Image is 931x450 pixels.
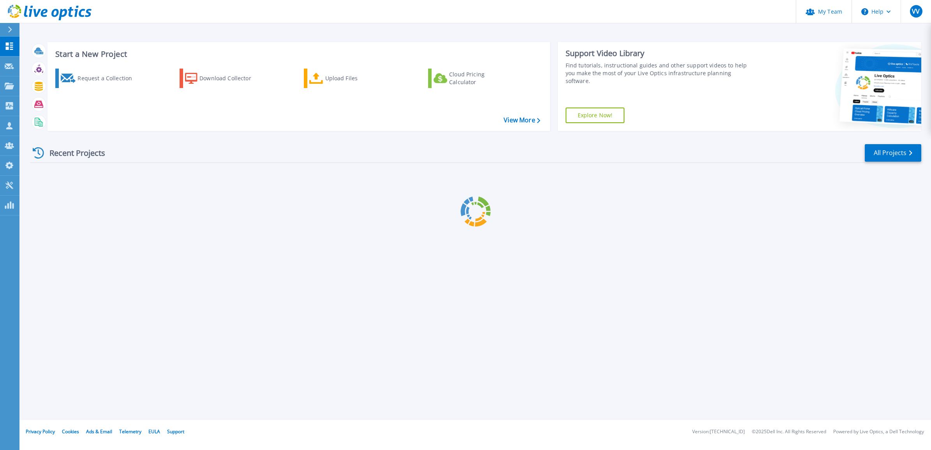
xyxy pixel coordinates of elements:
a: Privacy Policy [26,428,55,435]
div: Upload Files [325,71,388,86]
a: Explore Now! [566,108,625,123]
li: Powered by Live Optics, a Dell Technology [833,429,924,434]
div: Find tutorials, instructional guides and other support videos to help you make the most of your L... [566,62,753,85]
div: Support Video Library [566,48,753,58]
a: Telemetry [119,428,141,435]
a: Ads & Email [86,428,112,435]
div: Request a Collection [78,71,140,86]
a: All Projects [865,144,921,162]
a: Cloud Pricing Calculator [428,69,515,88]
a: View More [504,116,540,124]
span: VV [912,8,920,14]
div: Recent Projects [30,143,116,162]
a: EULA [148,428,160,435]
a: Request a Collection [55,69,142,88]
a: Download Collector [180,69,266,88]
div: Cloud Pricing Calculator [449,71,511,86]
a: Cookies [62,428,79,435]
li: © 2025 Dell Inc. All Rights Reserved [752,429,826,434]
h3: Start a New Project [55,50,540,58]
li: Version: [TECHNICAL_ID] [692,429,745,434]
div: Download Collector [199,71,262,86]
a: Support [167,428,184,435]
a: Upload Files [304,69,391,88]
